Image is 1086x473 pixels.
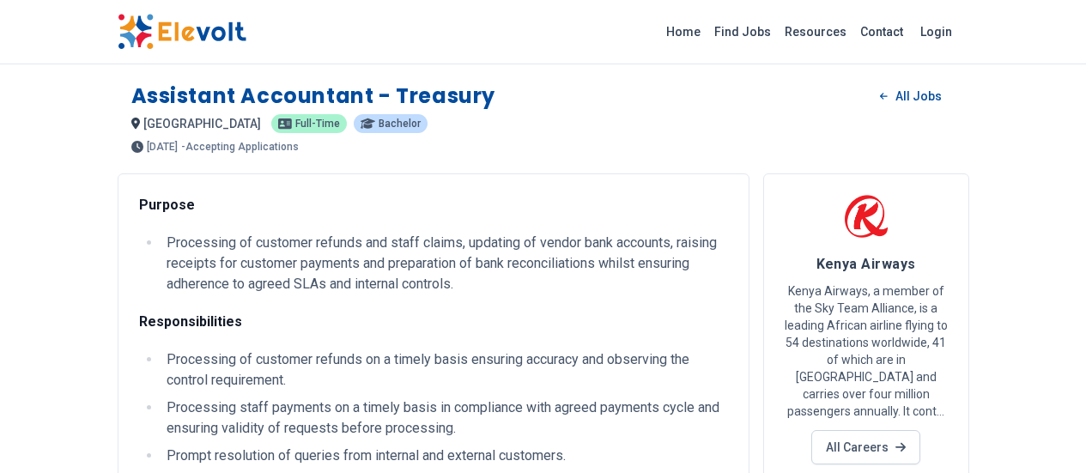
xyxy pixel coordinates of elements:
[161,446,728,466] li: Prompt resolution of queries from internal and external customers.
[139,197,195,213] strong: Purpose
[785,282,948,420] p: Kenya Airways, a member of the Sky Team Alliance, is a leading African airline flying to 54 desti...
[910,15,962,49] a: Login
[161,233,728,294] li: Processing of customer refunds and staff claims, updating of vendor bank accounts, raising receip...
[1000,391,1086,473] iframe: Chat Widget
[853,18,910,45] a: Contact
[811,430,920,464] a: All Careers
[143,117,261,130] span: [GEOGRAPHIC_DATA]
[295,118,340,129] span: Full-time
[118,14,246,50] img: Elevolt
[131,82,496,110] h1: Assistant Accountant - Treasury
[659,18,707,45] a: Home
[845,195,888,238] img: Kenya Airways
[816,256,916,272] span: Kenya Airways
[778,18,853,45] a: Resources
[161,397,728,439] li: Processing staff payments on a timely basis in compliance with agreed payments cycle and ensuring...
[866,83,955,109] a: All Jobs
[707,18,778,45] a: Find Jobs
[181,142,299,152] p: - Accepting Applications
[161,349,728,391] li: Processing of customer refunds on a timely basis ensuring accuracy and observing the control requ...
[139,313,242,330] strong: Responsibilities
[147,142,178,152] span: [DATE]
[379,118,421,129] span: Bachelor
